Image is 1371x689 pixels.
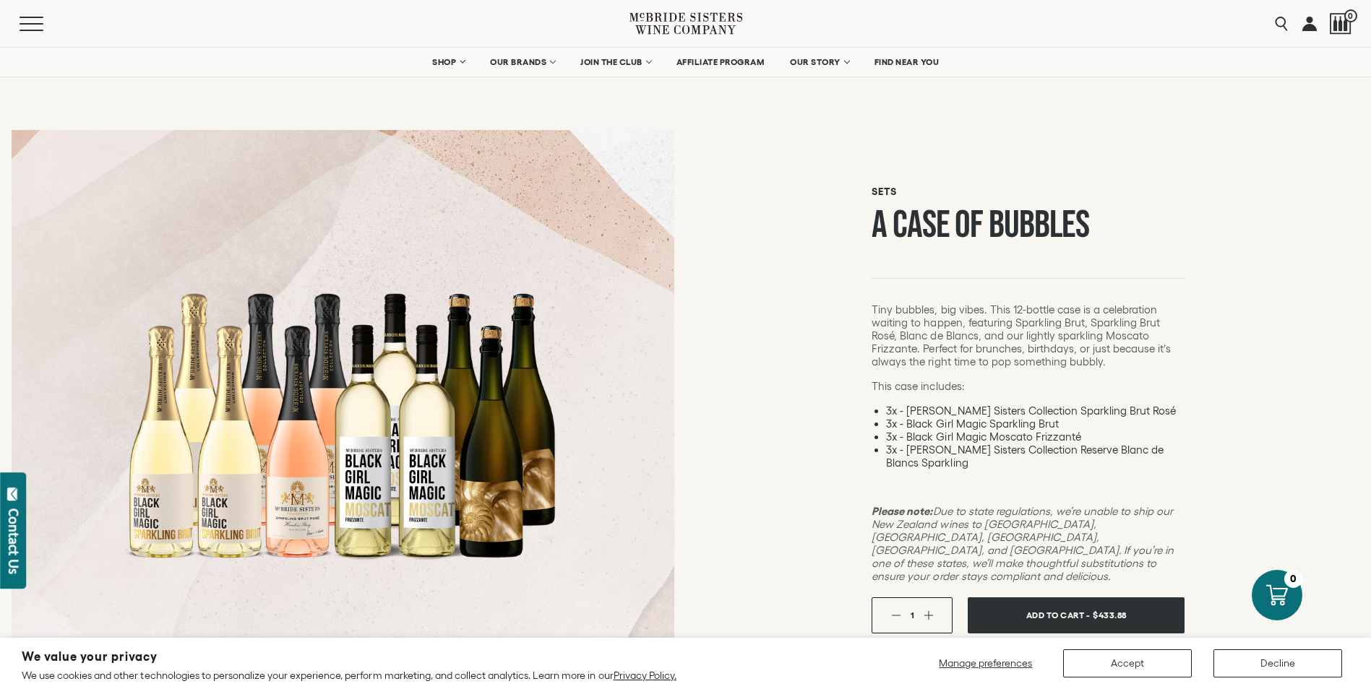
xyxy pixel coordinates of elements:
span: FIND NEAR YOU [874,57,940,67]
div: Contact Us [7,508,21,574]
a: JOIN THE CLUB [571,48,660,77]
span: OUR BRANDS [490,57,546,67]
a: OUR BRANDS [481,48,564,77]
h6: Sets [872,186,1185,198]
a: SHOP [423,48,473,77]
a: OUR STORY [781,48,858,77]
button: Decline [1213,649,1342,677]
p: Tiny bubbles, big vibes. This 12-bottle case is a celebration waiting to happen, featuring Sparkl... [872,303,1185,368]
a: AFFILIATE PROGRAM [667,48,774,77]
span: OUR STORY [790,57,841,67]
span: 1 [911,610,914,620]
h1: A Case of Bubbles [872,207,1185,243]
p: This case includes: [872,380,1185,393]
a: Privacy Policy. [614,669,676,681]
span: Manage preferences [939,657,1032,669]
li: 3x - [PERSON_NAME] Sisters Collection Reserve Blanc de Blancs Sparkling [886,443,1185,469]
li: 3x - Black Girl Magic Moscato Frizzanté [886,430,1185,443]
span: 0 [1344,9,1357,22]
button: Accept [1063,649,1192,677]
span: AFFILIATE PROGRAM [676,57,765,67]
p: We use cookies and other technologies to personalize your experience, perform marketing, and coll... [22,669,676,682]
span: JOIN THE CLUB [580,57,642,67]
li: 3x - [PERSON_NAME] Sisters Collection Sparkling Brut Rosé [886,404,1185,417]
span: Add To Cart - [1026,604,1090,625]
span: $433.88 [1093,604,1127,625]
strong: Please note: [872,505,932,517]
li: 3x - Black Girl Magic Sparkling Brut [886,417,1185,430]
button: Mobile Menu Trigger [20,17,72,31]
div: 0 [1284,570,1302,588]
button: Manage preferences [930,649,1041,677]
button: Add To Cart - $433.88 [968,597,1185,633]
h2: We value your privacy [22,651,676,663]
em: Due to state regulations, we’re unable to ship our New Zealand wines to [GEOGRAPHIC_DATA], [GEOGR... [872,505,1174,582]
a: FIND NEAR YOU [865,48,949,77]
span: SHOP [432,57,457,67]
